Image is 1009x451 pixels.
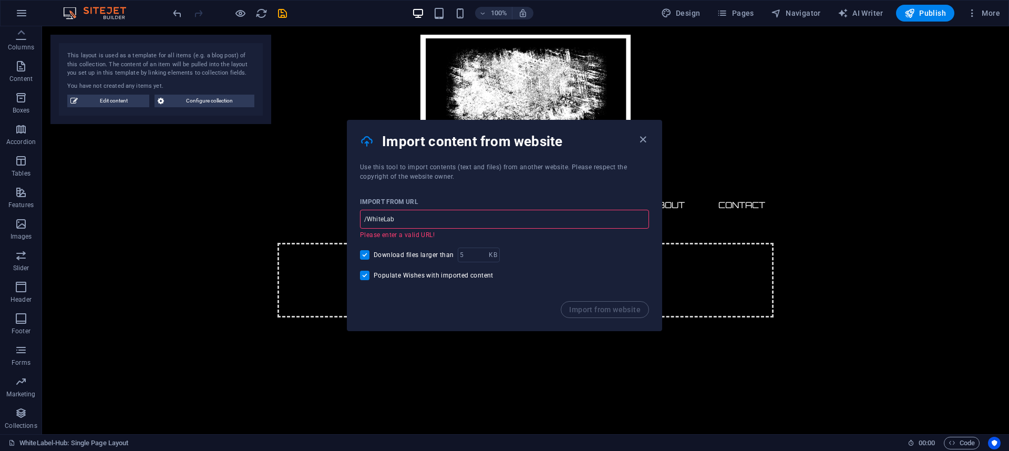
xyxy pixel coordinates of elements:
h4: Import content from website [382,133,636,150]
button: save [276,7,289,19]
p: Please enter a valid URL! [360,231,642,239]
h6: 100% [491,7,508,19]
button: Pages (Ctrl+Alt+S) [713,5,758,22]
span: Add elements [427,262,479,277]
button: Click here to leave preview mode and continue editing [234,7,246,19]
span: Design [661,8,701,18]
span: More [967,8,1000,18]
div: Add elements and assign them to collection fields [235,217,732,291]
p: Import from URL [360,198,418,206]
span: Paste clipboard [483,262,541,277]
p: Header [11,295,32,304]
div: Design (Ctrl+Alt+Y) [657,5,705,22]
span: Populate Wishes with imported content [374,271,493,280]
p: Slider [13,264,29,272]
span: 00 00 [919,437,935,449]
span: Download files larger than [374,251,454,259]
button: reload [255,7,267,19]
img: Editor Logo [60,7,139,19]
div: This layout is used as a template for all items (e.g. a blog post) of this collection. The conten... [67,52,254,78]
p: Content [9,75,33,83]
p: Tables [12,169,30,178]
p: Marketing [6,390,35,398]
span: Edit content [81,95,146,107]
input: https://www.example.com/about [360,210,649,229]
i: On resize automatically adjust zoom level to fit chosen device. [518,8,528,18]
i: Reload page [255,7,267,19]
input: 5 [458,248,489,262]
a: Click to cancel selection. Double-click to open Pages [8,437,128,449]
span: Pages [717,8,754,18]
span: Use this tool to import contents (text and files) from another website. Please respect the copyri... [360,163,627,180]
p: Collections [5,422,37,430]
button: undo [171,7,183,19]
span: AI Writer [838,8,883,18]
i: Save (Ctrl+S) [276,7,289,19]
span: Code [949,437,975,449]
p: Columns [8,43,34,52]
span: Publish [904,8,946,18]
h6: Session time [908,437,935,449]
p: Features [8,201,34,209]
span: Configure collection [167,95,251,107]
p: KB [489,250,497,260]
p: Boxes [13,106,30,115]
span: Navigator [771,8,821,18]
button: Usercentrics [988,437,1001,449]
p: Forms [12,358,30,367]
span: : [926,439,928,447]
div: You have not created any items yet. [67,82,254,91]
p: Images [11,232,32,241]
p: Accordion [6,138,36,146]
p: Footer [12,327,30,335]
